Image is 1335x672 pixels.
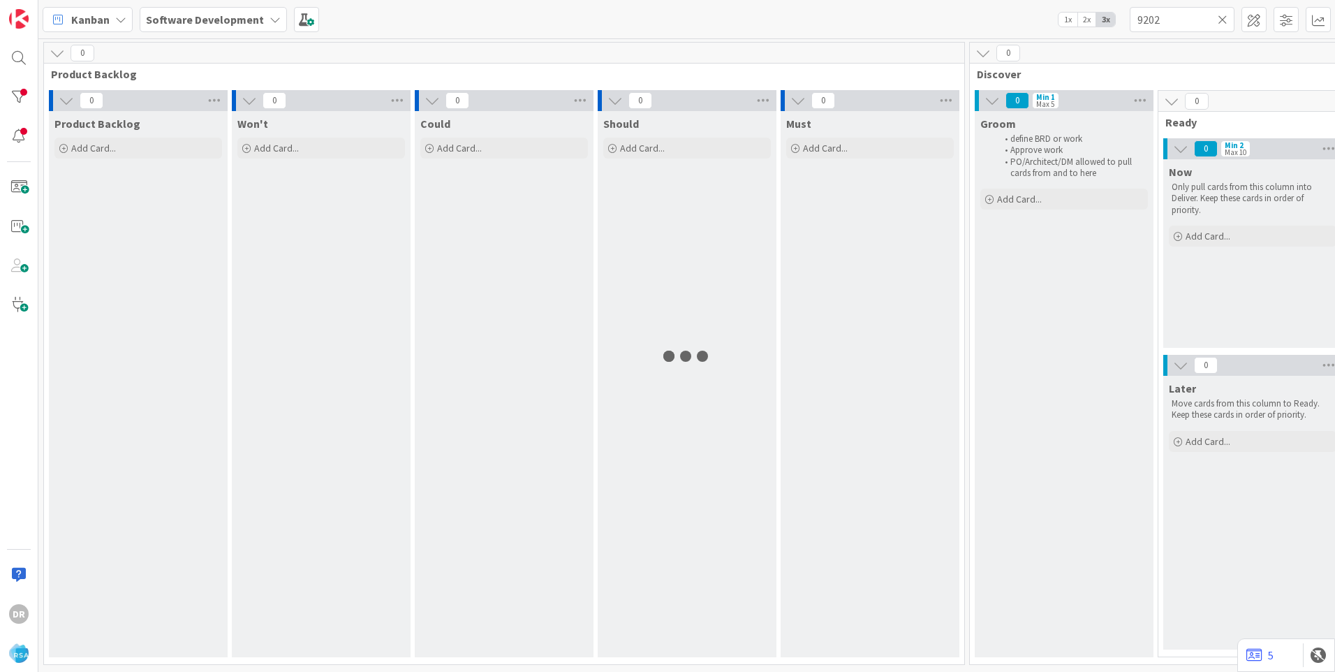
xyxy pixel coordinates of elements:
[603,117,639,131] span: Should
[1172,182,1334,216] p: Only pull cards from this column into Deliver. Keep these cards in order of priority.
[997,145,1146,156] li: Approve work
[420,117,450,131] span: Could
[1186,230,1230,242] span: Add Card...
[997,193,1042,205] span: Add Card...
[996,45,1020,61] span: 0
[1185,93,1209,110] span: 0
[1169,165,1192,179] span: Now
[1036,101,1054,108] div: Max 5
[997,156,1146,180] li: PO/Architect/DM allowed to pull cards from and to here
[9,9,29,29] img: Visit kanbanzone.com
[1194,140,1218,157] span: 0
[1225,149,1246,156] div: Max 10
[263,92,286,109] span: 0
[1036,94,1055,101] div: Min 1
[71,45,94,61] span: 0
[146,13,264,27] b: Software Development
[1172,398,1334,421] p: Move cards from this column to Ready. Keep these cards in order of priority.
[1130,7,1234,32] input: Quick Filter...
[237,117,268,131] span: Won't
[1059,13,1077,27] span: 1x
[980,117,1016,131] span: Groom
[71,11,110,28] span: Kanban
[786,117,811,131] span: Must
[1096,13,1115,27] span: 3x
[803,142,848,154] span: Add Card...
[71,142,116,154] span: Add Card...
[1169,381,1196,395] span: Later
[1165,115,1329,129] span: Ready
[54,117,140,131] span: Product Backlog
[628,92,652,109] span: 0
[620,142,665,154] span: Add Card...
[254,142,299,154] span: Add Card...
[9,604,29,624] div: DR
[9,643,29,663] img: avatar
[437,142,482,154] span: Add Card...
[997,133,1146,145] li: define BRD or work
[977,67,1335,81] span: Discover
[1077,13,1096,27] span: 2x
[445,92,469,109] span: 0
[1246,647,1274,664] a: 5
[80,92,103,109] span: 0
[811,92,835,109] span: 0
[1005,92,1029,109] span: 0
[51,67,947,81] span: Product Backlog
[1194,357,1218,374] span: 0
[1186,435,1230,448] span: Add Card...
[1225,142,1244,149] div: Min 2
